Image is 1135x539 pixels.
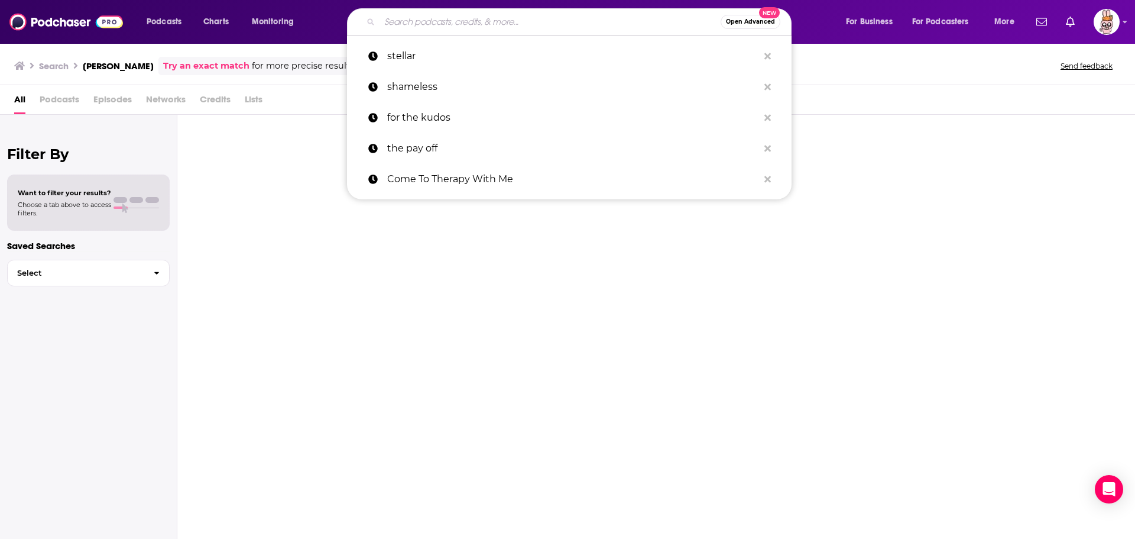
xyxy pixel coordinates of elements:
[726,19,775,25] span: Open Advanced
[358,8,803,35] div: Search podcasts, credits, & more...
[252,14,294,30] span: Monitoring
[200,90,231,114] span: Credits
[18,189,111,197] span: Want to filter your results?
[912,14,969,30] span: For Podcasters
[245,90,262,114] span: Lists
[8,269,144,277] span: Select
[1095,475,1123,504] div: Open Intercom Messenger
[7,260,170,286] button: Select
[83,60,154,72] h3: [PERSON_NAME]
[177,153,1135,172] div: Sorry, no results found
[387,72,758,102] p: shameless
[147,14,181,30] span: Podcasts
[994,14,1014,30] span: More
[387,102,758,133] p: for the kudos
[347,133,792,164] a: the pay off
[203,14,229,30] span: Charts
[93,90,132,114] span: Episodes
[347,164,792,195] a: Come To Therapy With Me
[196,12,236,31] a: Charts
[14,90,25,114] a: All
[387,41,758,72] p: stellar
[1094,9,1120,35] span: Logged in as Nouel
[904,12,986,31] button: open menu
[7,146,170,163] h2: Filter By
[163,59,249,73] a: Try an exact match
[1057,61,1116,71] button: Send feedback
[9,11,123,33] img: Podchaser - Follow, Share and Rate Podcasts
[7,240,170,251] p: Saved Searches
[759,7,780,18] span: New
[1032,12,1052,32] a: Show notifications dropdown
[252,59,354,73] span: for more precise results
[1061,12,1079,32] a: Show notifications dropdown
[380,12,721,31] input: Search podcasts, credits, & more...
[1094,9,1120,35] button: Show profile menu
[986,12,1029,31] button: open menu
[146,90,186,114] span: Networks
[838,12,907,31] button: open menu
[387,133,758,164] p: the pay off
[347,41,792,72] a: stellar
[387,164,758,195] p: Come To Therapy With Me
[347,102,792,133] a: for the kudos
[721,15,780,29] button: Open AdvancedNew
[40,90,79,114] span: Podcasts
[244,12,309,31] button: open menu
[39,60,69,72] h3: Search
[18,201,111,217] span: Choose a tab above to access filters.
[846,14,893,30] span: For Business
[1094,9,1120,35] img: User Profile
[347,72,792,102] a: shameless
[138,12,197,31] button: open menu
